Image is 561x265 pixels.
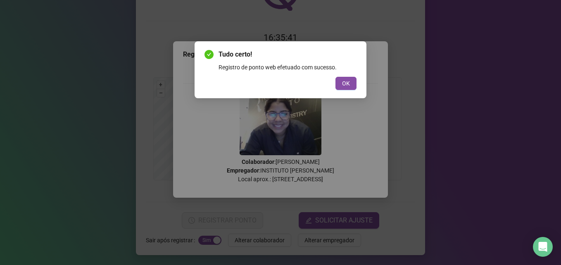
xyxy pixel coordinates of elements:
button: OK [335,77,357,90]
div: Open Intercom Messenger [533,237,553,257]
span: Tudo certo! [219,50,357,59]
div: Registro de ponto web efetuado com sucesso. [219,63,357,72]
span: check-circle [204,50,214,59]
span: OK [342,79,350,88]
